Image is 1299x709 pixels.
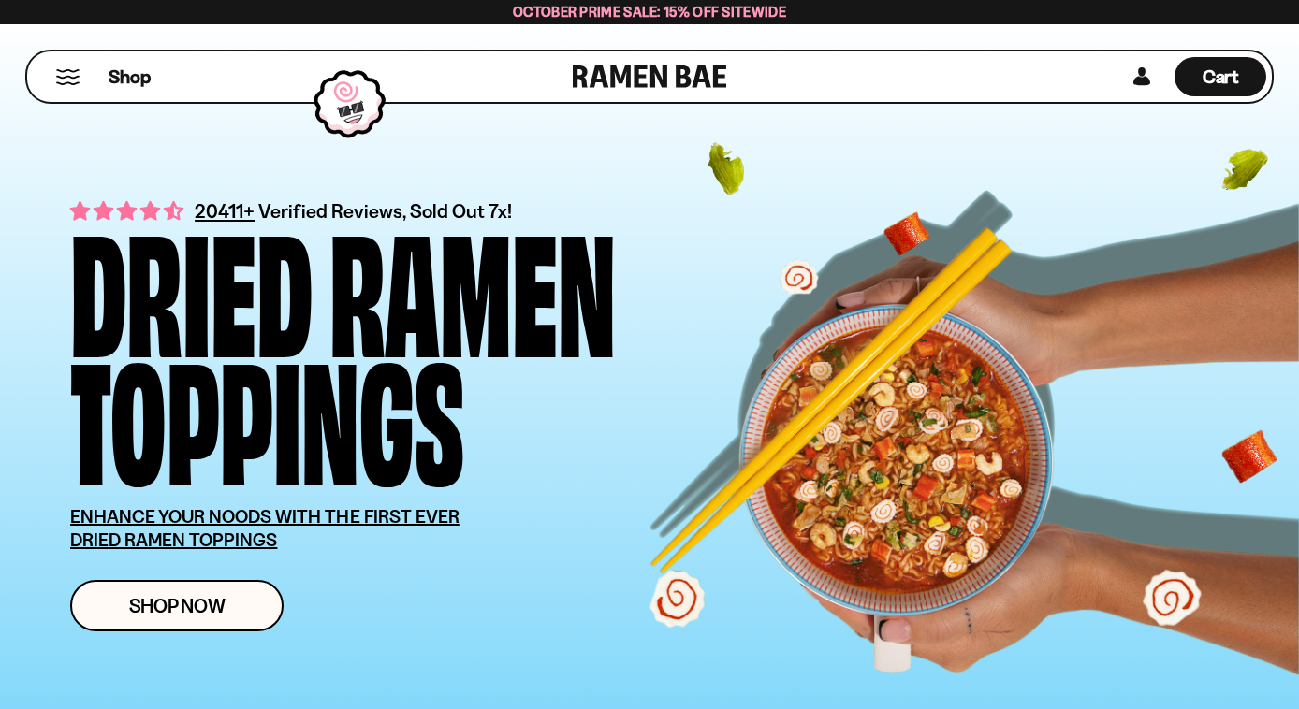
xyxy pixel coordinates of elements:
u: ENHANCE YOUR NOODS WITH THE FIRST EVER DRIED RAMEN TOPPINGS [70,505,460,551]
div: Cart [1175,51,1266,102]
a: Shop Now [70,580,284,631]
span: Shop Now [129,596,226,615]
div: Toppings [70,349,464,477]
button: Mobile Menu Trigger [55,69,80,85]
a: Shop [109,57,151,96]
span: Shop [109,65,151,90]
div: Dried [70,221,313,349]
span: October Prime Sale: 15% off Sitewide [513,3,786,21]
div: Ramen [329,221,616,349]
span: Cart [1203,65,1239,88]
